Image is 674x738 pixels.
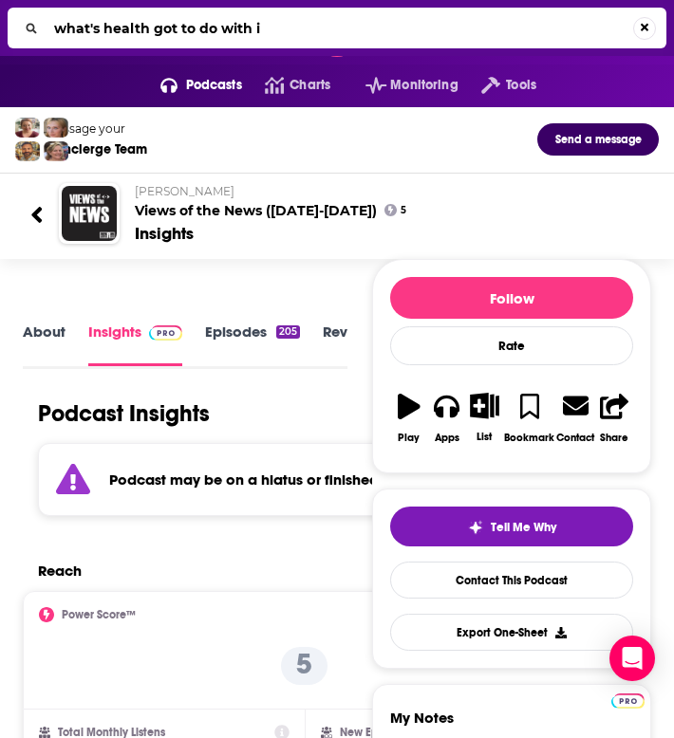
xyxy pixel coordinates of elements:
span: 5 [401,207,406,214]
h2: Reach [38,562,82,580]
button: Play [390,380,428,455]
a: Episodes205 [205,323,300,365]
h2: Power Score™ [62,608,136,621]
a: About [23,323,66,365]
p: 5 [281,647,328,685]
div: Apps [435,432,459,444]
div: Rate [390,326,633,365]
span: Tools [506,72,536,99]
div: Play [398,432,420,444]
button: open menu [459,70,536,101]
a: Reviews [323,323,378,365]
div: Insights [135,223,194,244]
button: Export One-Sheet [390,614,633,651]
span: Monitoring [390,72,458,99]
a: InsightsPodchaser Pro [88,323,182,365]
span: Tell Me Why [491,520,556,535]
div: Share [600,432,628,444]
div: Bookmark [504,432,554,444]
div: 205 [276,325,300,339]
a: Contact This Podcast [390,562,633,599]
h1: Podcast Insights [38,399,210,428]
a: Pro website [611,691,645,709]
button: Share [595,380,633,455]
input: Search... [47,13,633,44]
div: List [477,431,492,443]
div: Search... [8,8,666,48]
span: Podcasts [186,72,242,99]
div: Contact [556,431,594,444]
h2: Views of the News ([DATE]-[DATE]) [135,184,644,219]
button: Follow [390,277,633,319]
span: [PERSON_NAME] [135,184,234,198]
img: Podchaser Pro [149,325,182,341]
button: tell me why sparkleTell Me Why [390,507,633,546]
button: open menu [138,70,242,101]
div: Concierge Team [47,141,147,157]
a: Contact [555,380,595,455]
button: open menu [343,70,459,101]
img: Sydney Profile [15,118,40,138]
a: Charts [242,70,330,101]
div: Open Intercom Messenger [609,636,655,681]
section: Click to expand status details [23,443,586,516]
img: Jon Profile [15,141,40,161]
img: Podchaser Pro [611,693,645,709]
img: Barbara Profile [44,141,68,161]
button: Apps [428,380,466,455]
button: Bookmark [503,380,555,455]
span: Charts [290,72,330,99]
button: Send a message [537,123,659,156]
img: Views of the News (1995-2024) [62,186,117,241]
button: List [466,380,504,454]
strong: Podcast may be on a hiatus or finished [109,470,379,489]
div: Message your [47,121,147,136]
img: Jules Profile [44,118,68,138]
img: tell me why sparkle [468,520,483,535]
